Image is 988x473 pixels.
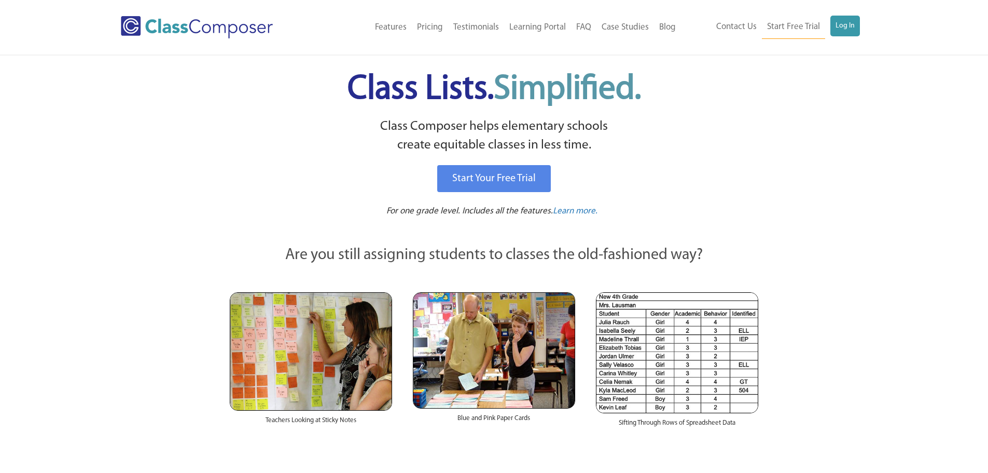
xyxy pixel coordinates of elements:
a: Case Studies [596,16,654,39]
img: Spreadsheets [596,292,758,413]
img: Blue and Pink Paper Cards [413,292,575,408]
span: Learn more. [553,207,597,215]
span: For one grade level. Includes all the features. [386,207,553,215]
a: Start Free Trial [762,16,825,39]
div: Teachers Looking at Sticky Notes [230,411,392,436]
nav: Header Menu [315,16,681,39]
a: Learn more. [553,205,597,218]
nav: Header Menu [681,16,860,39]
a: Learning Portal [504,16,571,39]
a: Contact Us [711,16,762,38]
p: Are you still assigning students to classes the old-fashioned way? [230,244,759,267]
span: Start Your Free Trial [452,173,536,184]
a: FAQ [571,16,596,39]
a: Start Your Free Trial [437,165,551,192]
a: Pricing [412,16,448,39]
div: Blue and Pink Paper Cards [413,409,575,434]
div: Sifting Through Rows of Spreadsheet Data [596,413,758,438]
span: Simplified. [494,73,641,106]
span: Class Lists. [347,73,641,106]
a: Features [370,16,412,39]
p: Class Composer helps elementary schools create equitable classes in less time. [228,117,760,155]
a: Log In [830,16,860,36]
img: Teachers Looking at Sticky Notes [230,292,392,411]
a: Testimonials [448,16,504,39]
a: Blog [654,16,681,39]
img: Class Composer [121,16,273,38]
